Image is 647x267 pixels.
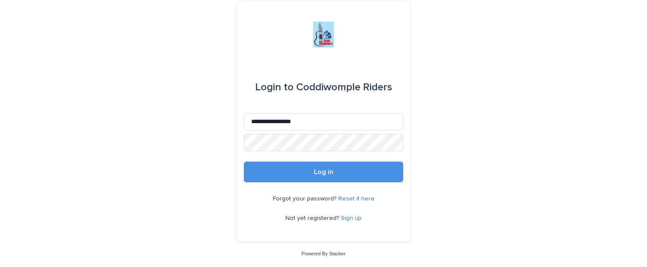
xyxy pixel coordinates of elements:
[285,215,341,221] span: Not yet registered?
[341,215,362,221] a: Sign up
[301,251,345,256] a: Powered By Stacker
[338,196,375,202] a: Reset it here
[313,22,334,48] img: jxsLJbdS1eYBI7rVAS4p
[244,162,403,182] button: Log in
[273,196,338,202] span: Forgot your password?
[314,168,333,175] span: Log in
[255,82,294,92] span: Login to
[255,75,392,99] div: Coddiwomple Riders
